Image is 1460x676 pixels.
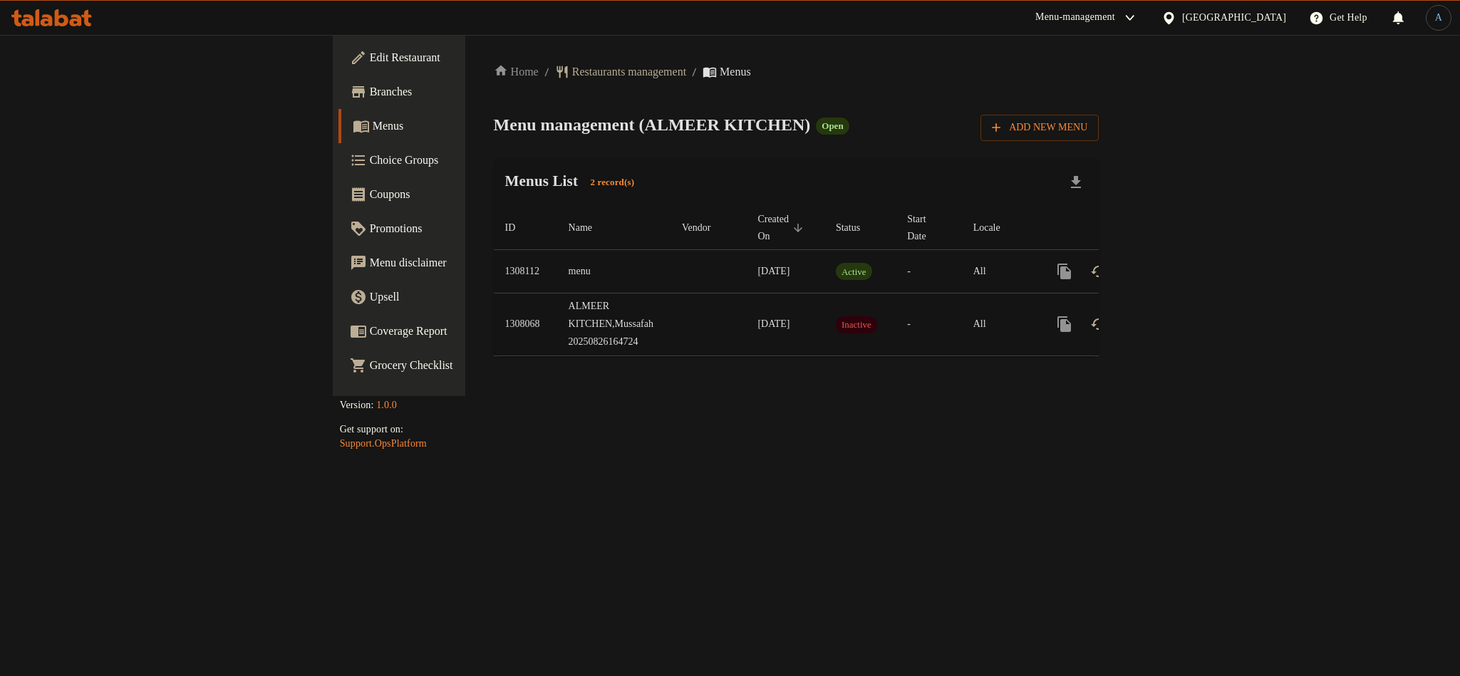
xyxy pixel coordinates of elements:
[494,207,1196,356] table: enhanced table
[505,219,534,236] span: ID
[370,152,565,169] span: Choice Groups
[338,41,576,75] a: Edit Restaurant
[569,219,611,236] span: Name
[757,211,807,245] span: Created On
[973,219,1019,236] span: Locale
[896,250,961,293] td: -
[1435,10,1442,26] span: A
[992,119,1087,137] span: Add New Menu
[581,172,643,194] div: Total records count
[370,49,565,66] span: Edit Restaurant
[340,424,403,435] span: Get support on:
[557,293,671,356] td: ALMEER KITCHEN,Mussafah 20250826164724
[1047,254,1082,288] button: more
[1182,10,1286,26] div: [GEOGRAPHIC_DATA]
[494,63,1099,80] nav: breadcrumb
[338,177,576,212] a: Coupons
[376,400,397,410] span: 1.0.0
[338,75,576,109] a: Branches
[370,254,565,271] span: Menu disclaimer
[370,323,565,340] span: Coverage Report
[757,266,789,276] span: [DATE]
[907,211,944,245] span: Start Date
[836,316,877,333] span: Inactive
[692,63,697,80] li: /
[338,280,576,314] a: Upsell
[581,176,643,189] span: 2 record(s)
[836,263,872,280] div: Active
[338,109,576,143] a: Menus
[370,83,565,100] span: Branches
[572,63,686,80] span: Restaurants management
[682,219,729,236] span: Vendor
[1035,9,1115,26] div: Menu-management
[338,143,576,177] a: Choice Groups
[1082,307,1116,341] button: Change Status
[338,314,576,348] a: Coverage Report
[338,212,576,246] a: Promotions
[816,120,849,132] span: Open
[555,63,686,80] a: Restaurants management
[1036,207,1196,250] th: Actions
[836,219,879,236] span: Status
[370,186,565,203] span: Coupons
[1047,307,1082,341] button: more
[557,250,671,293] td: menu
[836,264,872,280] span: Active
[340,400,374,410] span: Version:
[340,438,427,449] a: Support.OpsPlatform
[370,357,565,374] span: Grocery Checklist
[980,115,1099,141] button: Add New Menu
[505,170,643,194] h2: Menus List
[816,118,849,135] div: Open
[1059,165,1093,199] div: Export file
[962,293,1036,356] td: All
[720,63,751,80] span: Menus
[494,115,811,134] span: Menu management ( ALMEER KITCHEN )
[338,348,576,383] a: Grocery Checklist
[370,288,565,306] span: Upsell
[962,250,1036,293] td: All
[373,118,565,135] span: Menus
[1082,254,1116,288] button: Change Status
[370,220,565,237] span: Promotions
[757,318,789,329] span: [DATE]
[338,246,576,280] a: Menu disclaimer
[896,293,961,356] td: -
